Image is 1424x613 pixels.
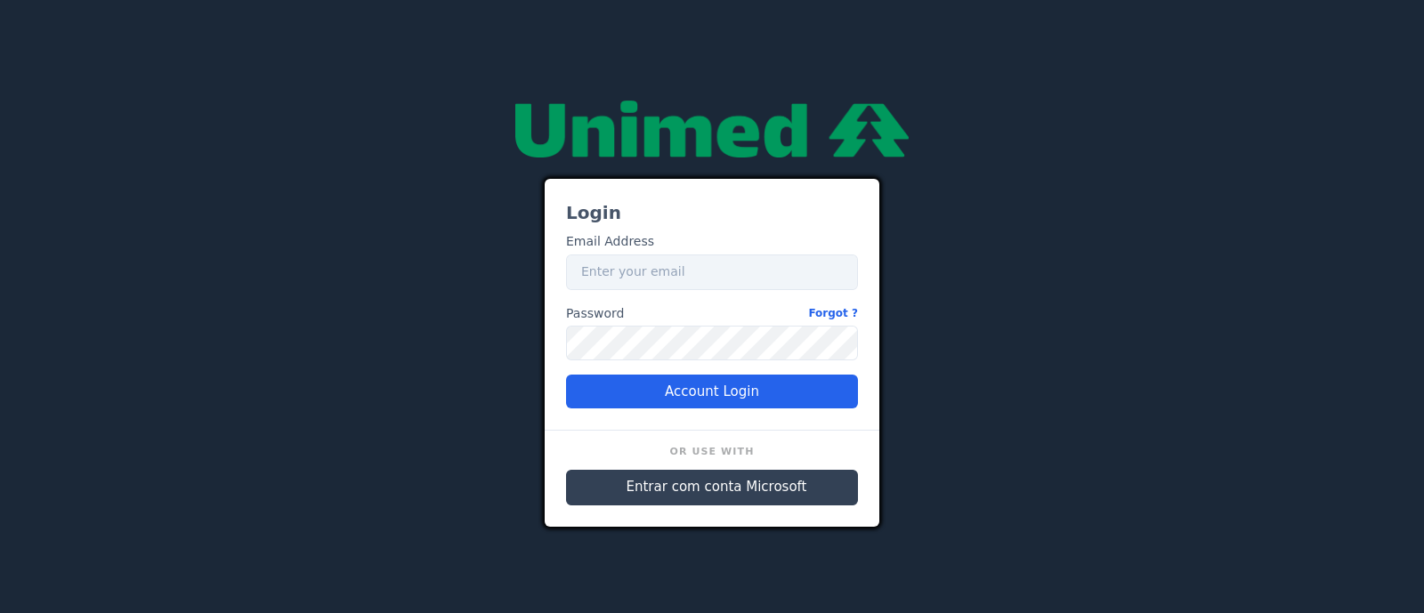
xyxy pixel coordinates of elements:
[808,304,858,323] a: Forgot ?
[566,254,858,290] input: Enter your email
[566,470,858,505] button: Entrar com conta Microsoft
[627,477,807,497] span: Entrar com conta Microsoft
[566,304,858,323] label: Password
[566,375,858,408] button: Account Login
[566,445,858,462] h6: Or Use With
[566,232,654,251] label: Email Address
[515,101,909,157] img: null
[566,200,858,225] h3: Login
